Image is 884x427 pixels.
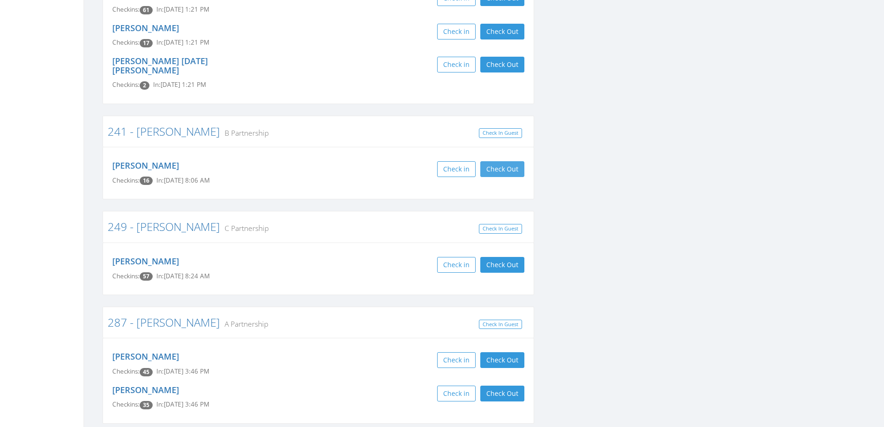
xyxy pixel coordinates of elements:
[108,315,220,330] a: 287 - [PERSON_NAME]
[112,384,179,395] a: [PERSON_NAME]
[220,128,269,138] small: B Partnership
[112,5,140,13] span: Checkins:
[112,256,179,267] a: [PERSON_NAME]
[480,24,524,39] button: Check Out
[480,352,524,368] button: Check Out
[479,224,522,234] a: Check In Guest
[112,351,179,362] a: [PERSON_NAME]
[156,38,209,46] span: In: [DATE] 1:21 PM
[156,400,209,408] span: In: [DATE] 3:46 PM
[140,177,153,185] span: Checkin count
[108,124,220,139] a: 241 - [PERSON_NAME]
[112,55,208,76] a: [PERSON_NAME] [DATE] [PERSON_NAME]
[480,161,524,177] button: Check Out
[479,128,522,138] a: Check In Guest
[112,80,140,89] span: Checkins:
[156,176,210,184] span: In: [DATE] 8:06 AM
[140,81,149,90] span: Checkin count
[479,320,522,329] a: Check In Guest
[112,176,140,184] span: Checkins:
[112,272,140,280] span: Checkins:
[140,368,153,376] span: Checkin count
[480,257,524,273] button: Check Out
[156,5,209,13] span: In: [DATE] 1:21 PM
[140,6,153,14] span: Checkin count
[112,400,140,408] span: Checkins:
[437,24,476,39] button: Check in
[437,161,476,177] button: Check in
[112,38,140,46] span: Checkins:
[437,352,476,368] button: Check in
[220,319,268,329] small: A Partnership
[153,80,206,89] span: In: [DATE] 1:21 PM
[437,57,476,72] button: Check in
[156,272,210,280] span: In: [DATE] 8:24 AM
[112,367,140,375] span: Checkins:
[112,22,179,33] a: [PERSON_NAME]
[156,367,209,375] span: In: [DATE] 3:46 PM
[437,257,476,273] button: Check in
[140,39,153,47] span: Checkin count
[108,219,220,234] a: 249 - [PERSON_NAME]
[480,57,524,72] button: Check Out
[220,223,269,233] small: C Partnership
[140,272,153,281] span: Checkin count
[140,401,153,409] span: Checkin count
[437,386,476,401] button: Check in
[480,386,524,401] button: Check Out
[112,160,179,171] a: [PERSON_NAME]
